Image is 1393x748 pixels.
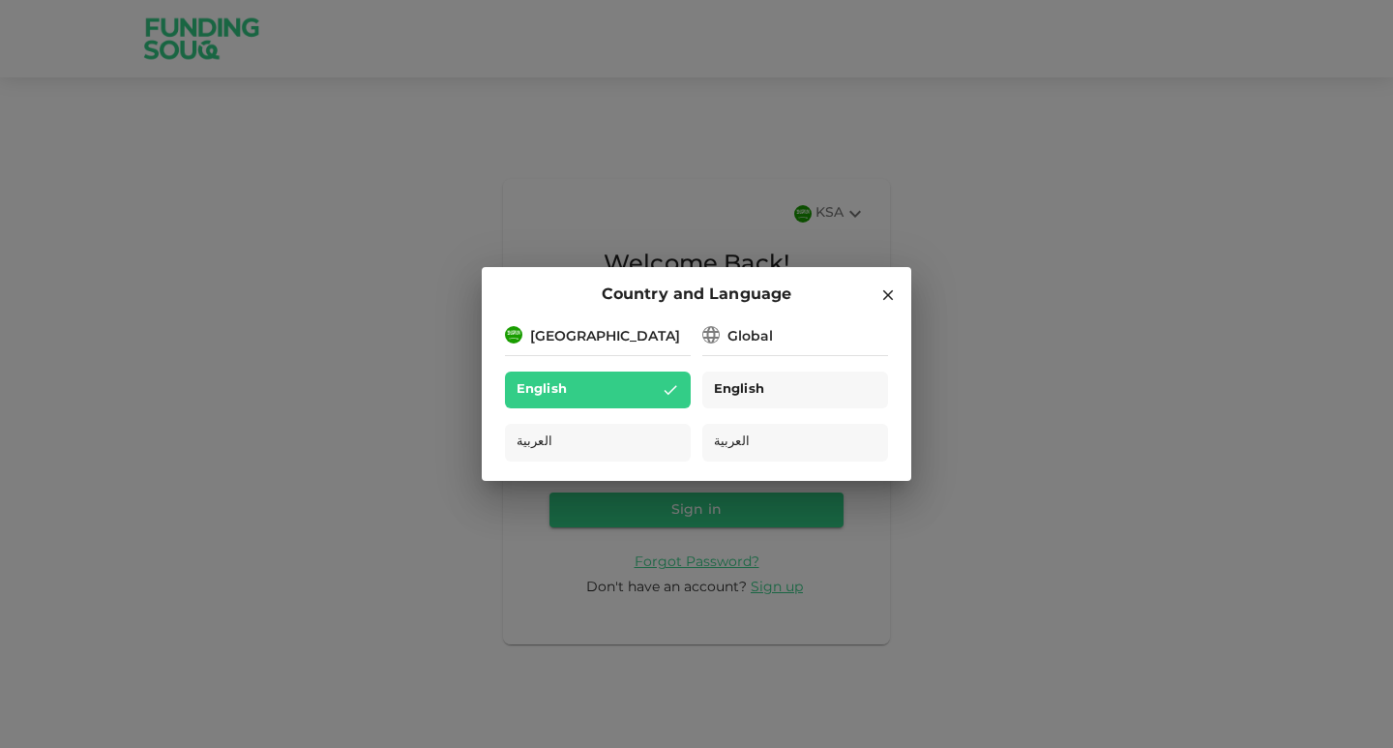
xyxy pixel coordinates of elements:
img: flag-sa.b9a346574cdc8950dd34b50780441f57.svg [505,326,522,344]
div: Global [727,327,773,347]
span: English [714,379,764,402]
div: [GEOGRAPHIC_DATA] [530,327,680,347]
span: Country and Language [602,283,791,308]
span: العربية [517,432,552,454]
span: English [517,379,567,402]
span: العربية [714,432,750,454]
